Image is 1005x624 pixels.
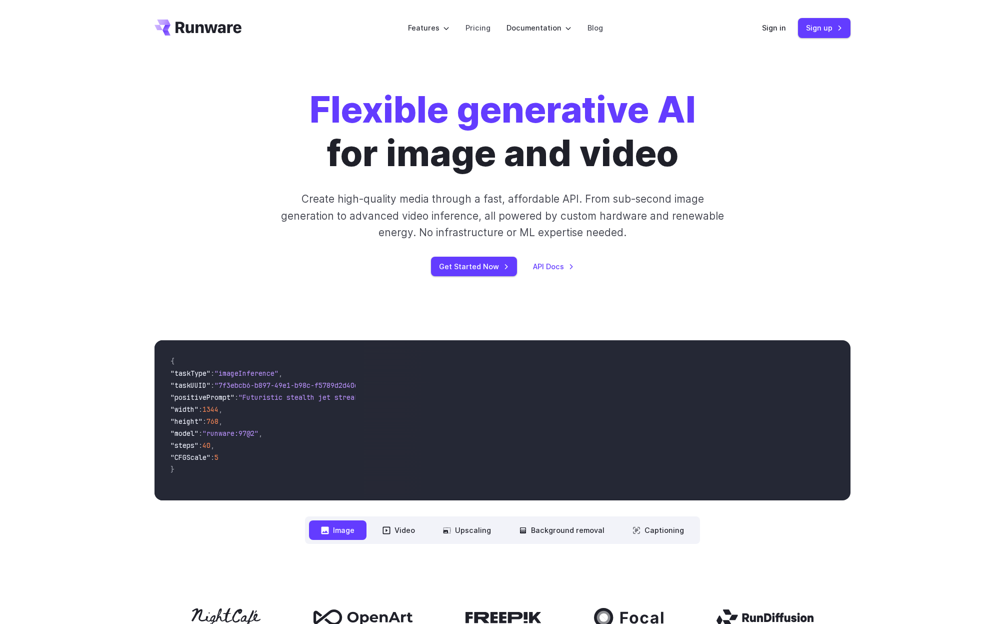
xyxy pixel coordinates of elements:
span: } [170,465,174,474]
button: Video [370,520,427,540]
span: : [210,453,214,462]
span: : [210,369,214,378]
label: Documentation [506,22,571,34]
span: , [258,429,262,438]
a: Sign up [798,18,850,38]
span: , [218,417,222,426]
span: : [198,429,202,438]
span: : [198,405,202,414]
span: 40 [202,441,210,450]
span: "steps" [170,441,198,450]
span: 5 [214,453,218,462]
button: Background removal [507,520,616,540]
span: : [202,417,206,426]
label: Features [408,22,449,34]
span: "imageInference" [214,369,278,378]
h1: for image and video [309,88,696,175]
a: Blog [587,22,603,34]
span: , [278,369,282,378]
span: : [234,393,238,402]
a: API Docs [533,261,574,272]
button: Image [309,520,366,540]
span: : [198,441,202,450]
span: : [210,381,214,390]
span: "runware:97@2" [202,429,258,438]
p: Create high-quality media through a fast, affordable API. From sub-second image generation to adv... [280,191,725,241]
span: "7f3ebcb6-b897-49e1-b98c-f5789d2d40d7" [214,381,366,390]
span: "width" [170,405,198,414]
a: Sign in [762,22,786,34]
span: "taskUUID" [170,381,210,390]
button: Upscaling [431,520,503,540]
span: 768 [206,417,218,426]
span: "height" [170,417,202,426]
a: Pricing [465,22,490,34]
span: "model" [170,429,198,438]
a: Get Started Now [431,257,517,276]
a: Go to / [154,20,241,36]
strong: Flexible generative AI [309,88,696,131]
button: Captioning [620,520,696,540]
span: "CFGScale" [170,453,210,462]
span: 1344 [202,405,218,414]
span: "taskType" [170,369,210,378]
span: "Futuristic stealth jet streaking through a neon-lit cityscape with glowing purple exhaust" [238,393,602,402]
span: , [210,441,214,450]
span: { [170,357,174,366]
span: "positivePrompt" [170,393,234,402]
span: , [218,405,222,414]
